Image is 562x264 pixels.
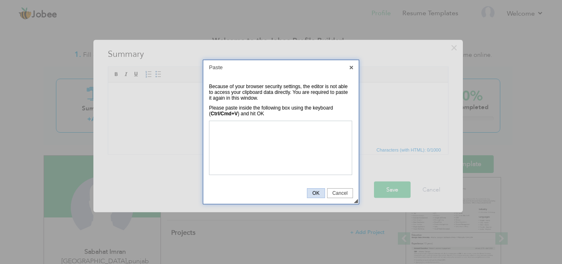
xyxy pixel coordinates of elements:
[209,105,349,117] div: Please paste inside the following box using the keyboard ( ) and hit OK
[354,199,358,203] div: Resize
[307,190,324,196] span: OK
[348,64,355,71] a: Close
[327,190,353,196] span: Cancel
[327,188,353,198] a: Cancel
[211,111,238,117] strong: Ctrl/Cmd+V
[203,60,359,75] div: Paste
[209,84,349,101] div: Because of your browser security settings, the editor is not able to access your clipboard data d...
[307,188,325,198] a: OK
[209,82,353,178] div: General
[209,121,352,175] iframe: Paste Area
